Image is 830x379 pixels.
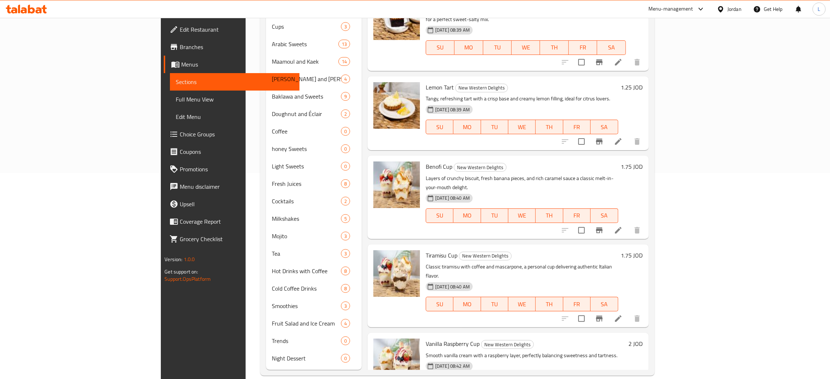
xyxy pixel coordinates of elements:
div: items [341,162,350,171]
button: MO [453,120,481,134]
button: Branch-specific-item [591,133,608,150]
span: Edit Menu [176,112,294,121]
a: Coupons [164,143,299,160]
div: Coffee [272,127,341,136]
span: Light Sweets [272,162,341,171]
div: Tea [272,249,341,258]
div: Maamoul and Kaek [272,57,338,66]
div: items [341,22,350,31]
img: Tiramisu Cup [373,250,420,297]
div: items [341,92,350,101]
a: Edit Menu [170,108,299,125]
span: honey Sweets [272,144,341,153]
span: FR [566,210,588,221]
span: New Western Delights [454,163,506,172]
a: Edit menu item [614,314,623,323]
span: [DATE] 08:40 AM [432,283,473,290]
span: TU [486,42,509,53]
span: FR [566,122,588,132]
span: MO [456,299,478,310]
span: 0 [341,338,350,344]
div: Coffee0 [266,123,362,140]
span: New Western Delights [456,84,508,92]
span: Version: [164,255,182,264]
div: Trends [272,336,341,345]
span: 0 [341,355,350,362]
button: WE [508,208,536,223]
div: Cups3 [266,18,362,35]
div: Arabic Sweets13 [266,35,362,53]
span: TU [484,299,505,310]
button: TH [536,120,563,134]
span: 2 [341,198,350,205]
span: [DATE] 08:42 AM [432,363,473,370]
div: items [341,127,350,136]
a: Menus [164,56,299,73]
div: Doughnut and Éclair [272,109,341,118]
span: Choice Groups [180,130,294,139]
button: TH [536,208,563,223]
span: Edit Restaurant [180,25,294,34]
span: SU [429,42,452,53]
div: New Western Delights [454,163,507,172]
span: Grocery Checklist [180,235,294,243]
span: 2 [341,111,350,117]
div: items [341,75,350,83]
div: [PERSON_NAME] and [PERSON_NAME]4 [266,70,362,88]
span: WE [511,122,533,132]
button: MO [453,297,481,311]
span: Cold Coffee Drinks [272,284,341,293]
button: TU [481,208,508,223]
div: items [341,336,350,345]
a: Full Menu View [170,91,299,108]
span: MO [456,210,478,221]
div: items [341,179,350,188]
span: 0 [341,128,350,135]
span: Vanilla Raspberry Cup [426,338,480,349]
button: SU [426,208,453,223]
span: 8 [341,180,350,187]
div: Menu-management [648,5,693,13]
div: Smoothies3 [266,297,362,315]
span: SA [593,122,615,132]
span: Cups [272,22,341,31]
span: FR [572,42,594,53]
div: items [341,232,350,240]
span: 9 [341,93,350,100]
span: Promotions [180,165,294,173]
span: L [818,5,820,13]
div: Cold Coffee Drinks8 [266,280,362,297]
span: 8 [341,268,350,275]
span: [DATE] 08:39 AM [432,106,473,113]
div: Light Sweets0 [266,157,362,175]
span: Night Dessert [272,354,341,363]
span: FR [566,299,588,310]
span: 3 [341,250,350,257]
div: items [341,267,350,275]
span: [PERSON_NAME] and [PERSON_NAME] [272,75,341,83]
h6: 2 JOD [629,339,643,349]
span: 4 [341,320,350,327]
span: 0 [341,145,350,152]
a: Promotions [164,160,299,178]
span: 3 [341,23,350,30]
p: Layers of crunchy biscuit, fresh banana pieces, and rich caramel sauce a classic melt-in-your-mou... [426,174,618,192]
button: delete [628,310,646,327]
div: Mojito3 [266,227,362,245]
div: Smoothies [272,302,341,310]
div: Baklawa and Sweets9 [266,88,362,105]
div: Hot Drinks with Coffee8 [266,262,362,280]
span: 3 [341,233,350,240]
button: TU [483,40,512,55]
div: Baklawa and Sweets [272,92,341,101]
div: Maamoul and Kaek14 [266,53,362,70]
span: Cocktails [272,197,341,206]
button: TU [481,120,508,134]
span: Fruit Salad and Ice Cream [272,319,341,328]
a: Edit menu item [614,137,623,146]
div: Doughnut and Éclair2 [266,105,362,123]
h6: 1.75 JOD [621,161,643,172]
